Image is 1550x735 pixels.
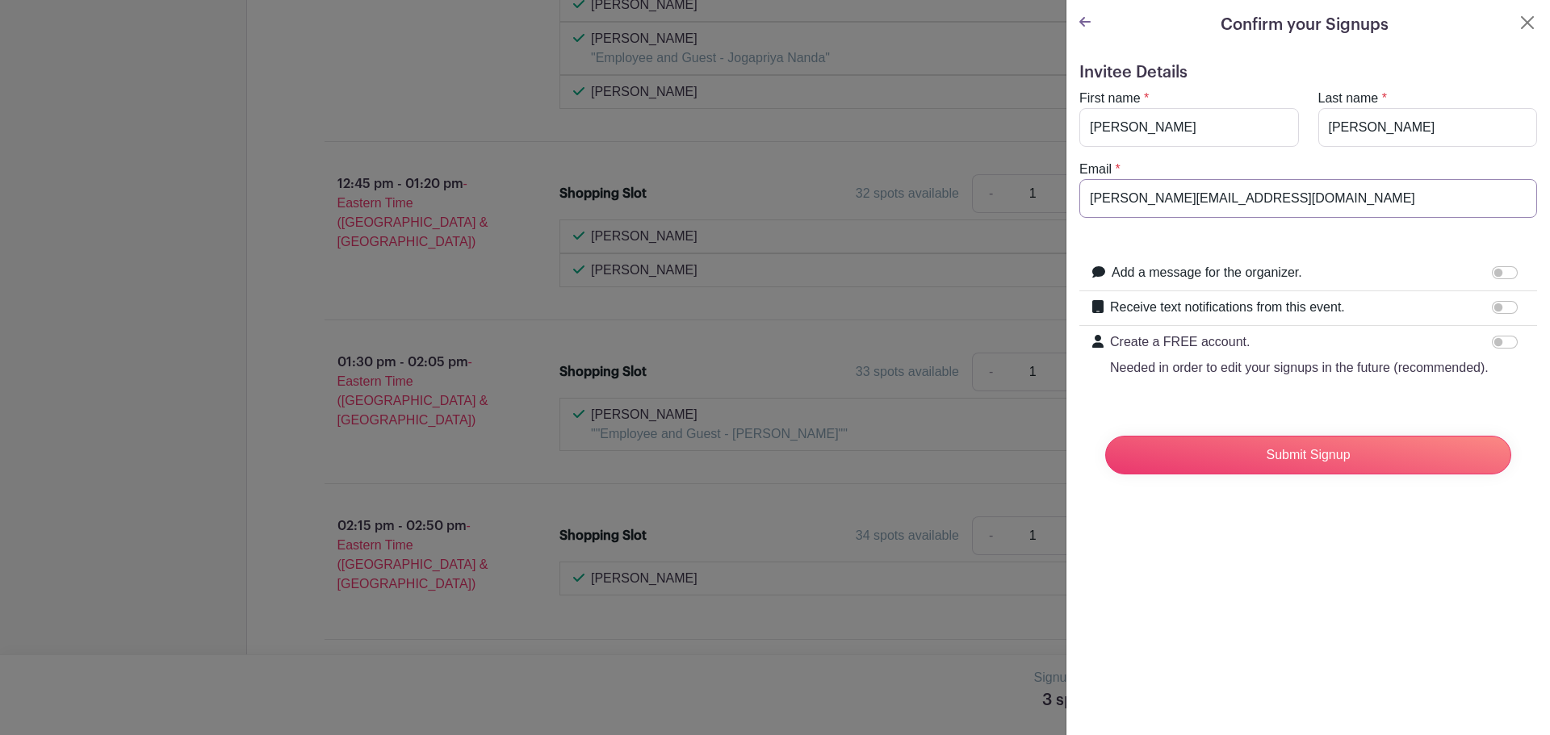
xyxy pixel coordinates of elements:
label: Last name [1318,89,1379,108]
input: Submit Signup [1105,436,1511,474]
label: First name [1079,89,1141,108]
h5: Confirm your Signups [1221,13,1389,37]
p: Create a FREE account. [1110,332,1489,352]
label: Email [1079,160,1112,179]
p: Needed in order to edit your signups in the future (recommended). [1110,358,1489,378]
label: Receive text notifications from this event. [1110,298,1345,317]
button: Close [1518,13,1537,32]
h5: Invitee Details [1079,63,1537,82]
label: Add a message for the organizer. [1112,263,1302,282]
